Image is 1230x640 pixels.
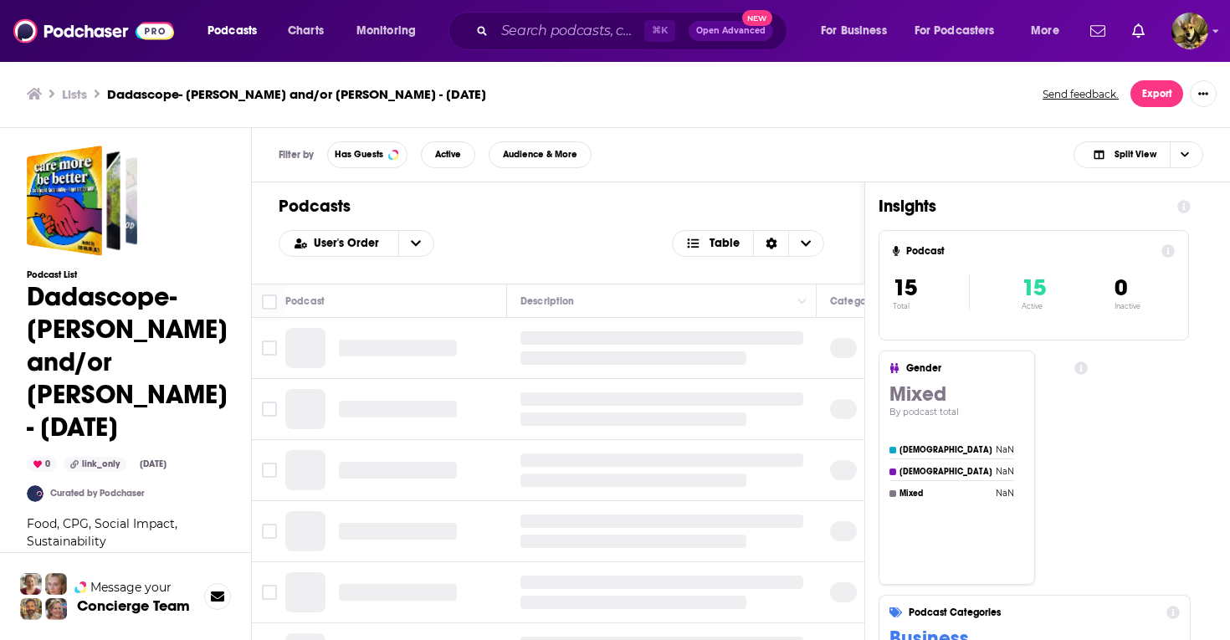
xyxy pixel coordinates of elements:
[893,302,969,310] p: Total
[899,489,992,499] h4: Mixed
[1190,80,1217,107] button: Show More Button
[262,524,277,539] span: Toggle select row
[1074,141,1203,168] button: Choose View
[262,402,277,417] span: Toggle select row
[279,149,314,161] h3: Filter by
[262,463,277,478] span: Toggle select row
[1115,150,1156,159] span: Split View
[644,20,675,42] span: ⌘ K
[996,466,1014,477] h4: NaN
[1084,17,1112,45] a: Show notifications dropdown
[996,444,1014,455] h4: NaN
[27,457,57,472] div: 0
[889,381,1088,407] h3: Mixed
[893,274,917,302] span: 15
[45,598,67,620] img: Barbara Profile
[196,18,279,44] button: open menu
[879,196,1164,217] h1: Insights
[62,86,87,102] a: Lists
[208,19,257,43] span: Podcasts
[50,488,145,499] a: Curated by Podchaser
[27,280,228,443] h1: Dadascope- [PERSON_NAME] and/or [PERSON_NAME] - [DATE]
[1130,80,1183,107] button: Export
[809,18,908,44] button: open menu
[398,231,433,256] button: open menu
[503,150,577,159] span: Audience & More
[345,18,438,44] button: open menu
[672,230,825,257] button: Choose View
[279,230,434,257] h2: Choose List sort
[489,141,592,168] button: Audience & More
[821,19,887,43] span: For Business
[906,362,1068,374] h4: Gender
[133,458,173,471] div: [DATE]
[262,340,277,356] span: Toggle select row
[909,607,1159,618] h4: Podcast Categories
[1019,18,1080,44] button: open menu
[889,407,1088,417] h4: By podcast total
[906,245,1155,257] h4: Podcast
[279,196,838,217] h1: Podcasts
[64,457,126,472] div: link_only
[27,146,137,256] a: Dadascope- Adam Hiner and/or Maddie Hamann - Aug 15, 2025
[830,291,882,311] div: Categories
[1038,87,1124,101] button: Send feedback.
[1115,302,1140,310] p: Inactive
[356,19,416,43] span: Monitoring
[689,21,773,41] button: Open AdvancedNew
[27,269,228,280] h3: Podcast List
[20,598,42,620] img: Jon Profile
[696,27,766,35] span: Open Advanced
[899,467,992,477] h4: [DEMOGRAPHIC_DATA]
[285,291,325,311] div: Podcast
[1031,19,1059,43] span: More
[13,15,174,47] img: Podchaser - Follow, Share and Rate Podcasts
[1115,274,1127,302] span: 0
[335,150,383,159] span: Has Guests
[792,291,812,311] button: Column Actions
[710,238,740,249] span: Table
[277,18,334,44] a: Charts
[27,516,177,549] span: Food, CPG, Social Impact, Sustainability
[20,573,42,595] img: Sydney Profile
[327,141,407,168] button: Has Guests
[1125,17,1151,45] a: Show notifications dropdown
[45,573,67,595] img: Jules Profile
[435,150,461,159] span: Active
[1022,302,1046,310] p: Active
[996,488,1014,499] h4: NaN
[464,12,803,50] div: Search podcasts, credits, & more...
[279,238,398,249] button: open menu
[107,86,486,102] h3: Dadascope- [PERSON_NAME] and/or [PERSON_NAME] - [DATE]
[899,445,992,455] h4: [DEMOGRAPHIC_DATA]
[288,19,324,43] span: Charts
[915,19,995,43] span: For Podcasters
[1022,274,1046,302] span: 15
[1171,13,1208,49] img: User Profile
[742,10,772,26] span: New
[904,18,1019,44] button: open menu
[90,579,172,596] span: Message your
[77,597,190,614] h3: Concierge Team
[753,231,788,256] div: Sort Direction
[27,485,44,502] img: ConnectPod
[520,291,574,311] div: Description
[495,18,644,44] input: Search podcasts, credits, & more...
[314,238,385,249] span: User's Order
[262,585,277,600] span: Toggle select row
[1171,13,1208,49] button: Show profile menu
[1171,13,1208,49] span: Logged in as SydneyDemo
[421,141,475,168] button: Active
